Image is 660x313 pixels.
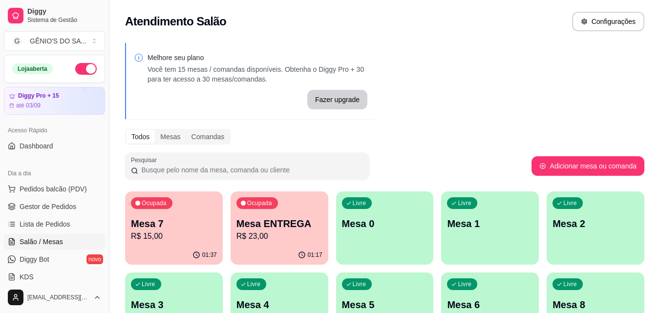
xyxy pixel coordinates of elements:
span: Lista de Pedidos [20,219,70,229]
button: [EMAIL_ADDRESS][DOMAIN_NAME] [4,286,105,309]
p: Mesa 7 [131,217,217,230]
button: Fazer upgrade [307,90,367,109]
p: Mesa ENTREGA [236,217,322,230]
button: Alterar Status [75,63,97,75]
a: Dashboard [4,138,105,154]
button: Select a team [4,31,105,51]
p: Mesa 6 [447,298,533,312]
p: Você tem 15 mesas / comandas disponíveis. Obtenha o Diggy Pro + 30 para ter acesso a 30 mesas/com... [148,64,367,84]
p: Mesa 8 [553,298,639,312]
a: DiggySistema de Gestão [4,4,105,27]
div: Comandas [186,130,230,144]
a: Lista de Pedidos [4,216,105,232]
p: Mesa 1 [447,217,533,230]
button: LivreMesa 1 [441,191,539,265]
h2: Atendimento Salão [125,14,226,29]
a: Gestor de Pedidos [4,199,105,214]
p: 01:17 [308,251,322,259]
p: Livre [458,280,471,288]
p: Livre [458,199,471,207]
article: até 03/09 [16,102,41,109]
button: Adicionar mesa ou comanda [532,156,644,176]
p: Mesa 4 [236,298,322,312]
span: Salão / Mesas [20,237,63,247]
label: Pesquisar [131,156,160,164]
p: Livre [247,280,261,288]
p: Livre [142,280,155,288]
p: Melhore seu plano [148,53,367,63]
button: LivreMesa 2 [547,191,644,265]
div: Acesso Rápido [4,123,105,138]
a: Diggy Botnovo [4,251,105,267]
button: LivreMesa 0 [336,191,434,265]
span: Diggy Bot [20,254,49,264]
p: Livre [353,280,366,288]
div: GÊNIO'S DO SA ... [30,36,86,46]
span: G [12,36,22,46]
span: Pedidos balcão (PDV) [20,184,87,194]
span: Dashboard [20,141,53,151]
p: Ocupada [142,199,167,207]
p: Mesa 2 [553,217,639,230]
div: Loja aberta [12,63,53,74]
span: [EMAIL_ADDRESS][DOMAIN_NAME] [27,293,89,301]
div: Mesas [155,130,186,144]
p: R$ 15,00 [131,230,217,242]
span: KDS [20,272,34,282]
button: OcupadaMesa ENTREGAR$ 23,0001:17 [231,191,328,265]
div: Todos [126,130,155,144]
p: Mesa 5 [342,298,428,312]
p: 01:37 [202,251,217,259]
button: Configurações [572,12,644,31]
p: Mesa 0 [342,217,428,230]
p: Livre [353,199,366,207]
a: KDS [4,269,105,285]
input: Pesquisar [138,165,363,175]
p: Livre [563,199,577,207]
button: Pedidos balcão (PDV) [4,181,105,197]
span: Diggy [27,7,101,16]
p: Ocupada [247,199,272,207]
article: Diggy Pro + 15 [18,92,59,100]
p: Mesa 3 [131,298,217,312]
div: Dia a dia [4,166,105,181]
button: OcupadaMesa 7R$ 15,0001:37 [125,191,223,265]
p: Livre [563,280,577,288]
span: Gestor de Pedidos [20,202,76,211]
p: R$ 23,00 [236,230,322,242]
span: Sistema de Gestão [27,16,101,24]
a: Salão / Mesas [4,234,105,250]
a: Diggy Pro + 15até 03/09 [4,87,105,115]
